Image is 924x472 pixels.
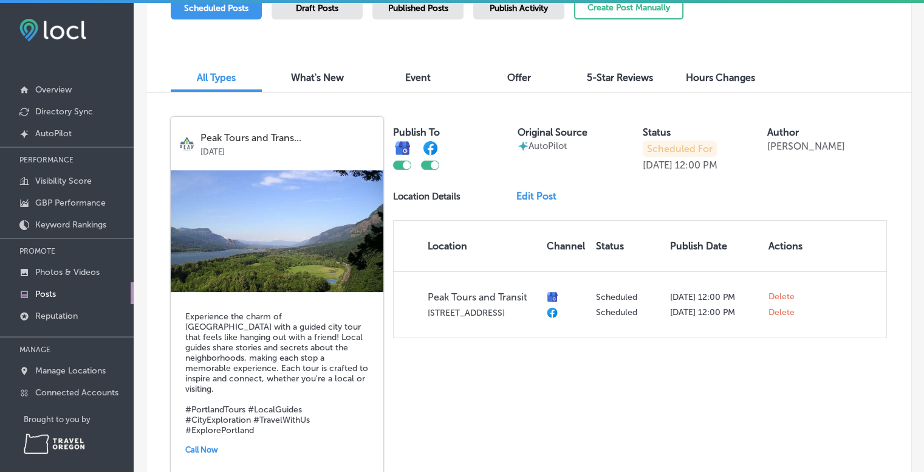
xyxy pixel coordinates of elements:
[296,3,338,13] span: Draft Posts
[643,127,671,138] label: Status
[428,291,537,303] p: Peak Tours and Transit
[35,198,106,208] p: GBP Performance
[200,144,375,156] p: [DATE]
[405,72,431,83] span: Event
[516,190,566,202] a: Edit Post
[675,159,717,171] p: 12:00 PM
[507,72,531,83] span: Offer
[393,127,440,138] label: Publish To
[35,128,72,139] p: AutoPilot
[35,220,106,230] p: Keyword Rankings
[596,292,660,302] p: Scheduled
[35,366,106,376] p: Manage Locations
[518,141,529,151] img: autopilot-icon
[185,311,369,436] h5: Experience the charm of [GEOGRAPHIC_DATA] with a guided city tour that feels like hanging out wit...
[388,3,448,13] span: Published Posts
[35,106,93,117] p: Directory Sync
[643,141,717,157] p: Scheduled For
[670,307,759,318] p: [DATE] 12:00 PM
[24,415,134,424] p: Brought to you by
[768,291,795,302] span: Delete
[35,387,118,398] p: Connected Accounts
[518,127,587,138] label: Original Source
[393,191,460,202] p: Location Details
[768,307,795,318] span: Delete
[394,221,542,271] th: Location
[529,141,567,151] p: AutoPilot
[764,221,807,271] th: Actions
[490,3,548,13] span: Publish Activity
[643,159,672,171] p: [DATE]
[19,19,86,41] img: fda3e92497d09a02dc62c9cd864e3231.png
[35,85,72,95] p: Overview
[767,141,845,152] p: [PERSON_NAME]
[171,170,383,292] img: 1710449294952bc06d-36be-4351-953c-2c9cd8007874_Multnomah_OR_July_14_2004.jpg
[291,72,344,83] span: What's New
[686,72,755,83] span: Hours Changes
[670,292,759,302] p: [DATE] 12:00 PM
[596,307,660,318] p: Scheduled
[35,311,78,321] p: Reputation
[179,136,194,151] img: logo
[197,72,236,83] span: All Types
[587,72,653,83] span: 5-Star Reviews
[35,289,56,299] p: Posts
[591,221,665,271] th: Status
[200,133,375,144] p: Peak Tours and Trans...
[665,221,764,271] th: Publish Date
[35,267,100,277] p: Photos & Videos
[542,221,591,271] th: Channel
[428,308,537,318] p: [STREET_ADDRESS]
[35,176,92,186] p: Visibility Score
[767,127,799,138] label: Author
[184,3,248,13] span: Scheduled Posts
